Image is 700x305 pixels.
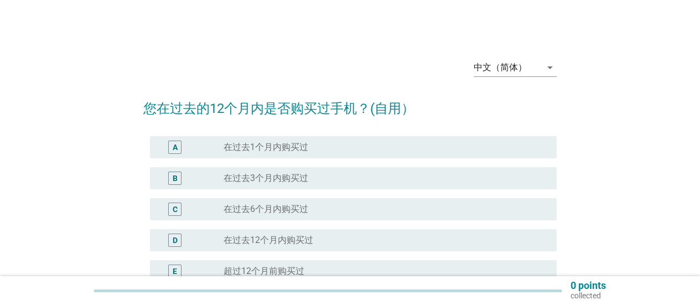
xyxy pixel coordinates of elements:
div: 中文（简体） [474,63,527,73]
div: D [173,235,178,246]
i: arrow_drop_down [543,61,557,74]
h2: 您在过去的12个月内是否购买过手机？(自用） [143,87,557,118]
label: 在过去3个月内购买过 [224,173,308,184]
p: collected [571,291,606,301]
label: 在过去1个月内购买过 [224,142,308,153]
label: 超过12个月前购买过 [224,266,304,277]
label: 在过去12个月内购买过 [224,235,313,246]
div: C [173,204,178,215]
label: 在过去6个月内购买过 [224,204,308,215]
div: E [173,266,177,277]
p: 0 points [571,281,606,291]
div: A [173,142,178,153]
div: B [173,173,178,184]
